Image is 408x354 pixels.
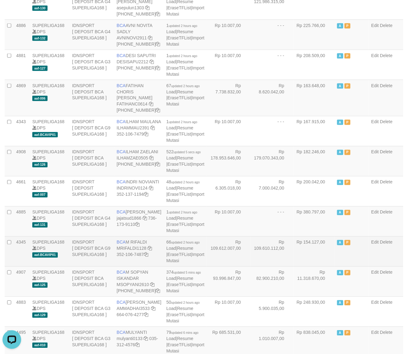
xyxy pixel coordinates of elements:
[32,270,65,275] a: SUPERLIGA168
[167,65,204,77] a: Import Mutasi
[167,336,176,341] a: Load
[167,162,191,167] a: EraseTFList
[371,270,379,275] a: Edit
[167,222,191,227] a: EraseTFList
[14,206,30,236] td: 4885
[117,126,149,131] a: ILHAMMAU2391
[345,180,351,185] span: Paused
[167,192,204,203] a: Import Mutasi
[177,216,193,221] a: Resume
[250,80,294,116] td: Rp 8.620.042,00
[371,83,379,88] a: Edit
[150,282,154,287] a: Copy MSOPYANI2610 to clipboard
[345,300,351,306] span: Paused
[250,116,294,146] td: - - -
[32,210,65,215] a: SUPERLIGA168
[167,150,201,155] span: 522
[117,336,143,341] a: mulyanti0133
[144,132,148,137] a: Copy 3521067479 to clipboard
[117,306,150,311] a: AMMADHAI3533
[294,267,335,297] td: Rp 11.318.670,00
[167,192,191,197] a: EraseTFList
[167,240,204,263] span: | | |
[167,89,176,94] a: Load
[345,53,351,59] span: Paused
[167,180,200,185] span: 48
[70,80,114,116] td: IDNSPORT [ DEPOSIT BCA SUPERLIGA168 ]
[345,240,351,245] span: Paused
[167,186,176,191] a: Load
[14,236,30,267] td: 4345
[207,176,250,206] td: Rp 6.305.018,00
[117,102,148,107] a: FATIHANC0614
[32,222,48,228] span: aaf-131
[32,240,65,245] a: SUPERLIGA168
[30,206,70,236] td: DPS
[167,53,204,77] span: | | |
[117,246,147,251] a: MRIFALDI1128
[32,119,65,124] a: SUPERLIGA168
[380,210,392,215] a: Delete
[167,282,204,294] a: Import Mutasi
[167,126,176,131] a: Load
[177,126,193,131] a: Resume
[30,146,70,176] td: DPS
[32,83,65,88] a: SUPERLIGA168
[250,50,294,80] td: - - -
[32,162,48,168] span: aaf-126
[207,116,250,146] td: Rp 10.007,00
[117,53,126,58] span: BCA
[14,297,30,327] td: 4883
[32,313,48,318] span: aaf-129
[207,267,250,297] td: Rp 93.996.847,00
[167,300,204,324] span: | | |
[14,116,30,146] td: 4343
[148,35,152,40] a: Copy AVNINOVI2911 to clipboard
[117,156,148,161] a: ILHAMZAE0505
[380,119,392,124] a: Delete
[294,20,335,50] td: Rp 225.766,00
[294,80,335,116] td: Rp 163.648,00
[117,186,148,191] a: INDRINOV0124
[177,246,193,251] a: Resume
[149,186,153,191] a: Copy INDRINOV0124 to clipboard
[294,236,335,267] td: Rp 154.127,00
[70,146,114,176] td: IDNSPORT [ DEPOSIT BCA SUPERLIGA168 ]
[156,65,160,70] a: Copy 4062280453 to clipboard
[149,59,154,64] a: Copy DESISAPU2212 to clipboard
[380,23,392,28] a: Delete
[156,108,160,113] a: Copy 4062281727 to clipboard
[167,330,199,335] span: 79
[117,330,126,335] span: BCA
[167,96,191,101] a: EraseTFList
[149,156,154,161] a: Copy ILHAMZAE0505 to clipboard
[294,146,335,176] td: Rp 182.246,00
[156,42,160,47] a: Copy 4062280135 to clipboard
[167,5,204,16] a: Import Mutasi
[177,59,193,64] a: Resume
[167,65,191,70] a: EraseTFList
[294,297,335,327] td: Rp 248.930,00
[171,331,199,335] span: updated 6 mins ago
[144,312,148,317] a: Copy 6640764277 to clipboard
[294,50,335,80] td: Rp 208.509,00
[114,267,164,297] td: M SOPYAN ISKANDAR [PHONE_NUMBER]
[380,240,392,245] a: Delete
[250,206,294,236] td: - - -
[167,59,176,64] a: Load
[32,253,58,258] span: aaf-BCAVIP01
[167,343,191,347] a: EraseTFList
[371,330,379,335] a: Edit
[167,83,204,107] span: | | |
[167,35,204,47] a: Import Mutasi
[32,180,65,185] a: SUPERLIGA168
[174,271,201,275] span: updated 5 mins ago
[30,50,70,80] td: DPS
[167,210,204,233] span: | | |
[117,35,147,40] a: AVNINOVI2911
[250,297,294,327] td: Rp 5.900.035,00
[14,146,30,176] td: 4908
[250,146,294,176] td: Rp 179.070.343,00
[70,50,114,80] td: IDNSPORT [ DEPOSIT BCA G3 SUPERLIGA168 ]
[14,80,30,116] td: 4869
